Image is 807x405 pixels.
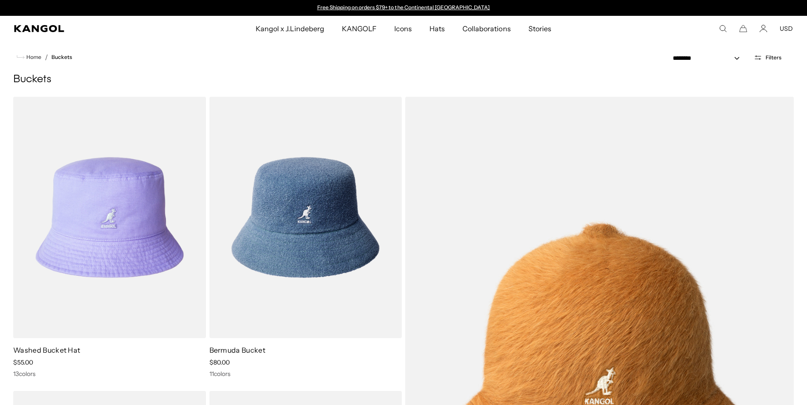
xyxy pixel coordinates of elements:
[13,346,80,354] a: Washed Bucket Hat
[209,346,265,354] a: Bermuda Bucket
[333,16,385,41] a: KANGOLF
[394,16,412,41] span: Icons
[528,16,551,41] span: Stories
[13,73,794,86] h1: Buckets
[313,4,494,11] div: Announcement
[669,54,748,63] select: Sort by: Featured
[759,25,767,33] a: Account
[766,55,781,61] span: Filters
[209,358,230,366] span: $80.00
[209,370,402,378] div: 11 colors
[256,16,324,41] span: Kangol x J.Lindeberg
[14,25,169,32] a: Kangol
[748,54,787,62] button: Open filters
[25,54,41,60] span: Home
[13,358,33,366] span: $55.00
[739,25,747,33] button: Cart
[17,53,41,61] a: Home
[13,97,206,338] img: Washed Bucket Hat
[454,16,519,41] a: Collaborations
[462,16,510,41] span: Collaborations
[780,25,793,33] button: USD
[429,16,445,41] span: Hats
[313,4,494,11] slideshow-component: Announcement bar
[209,97,402,338] img: Bermuda Bucket
[342,16,377,41] span: KANGOLF
[385,16,421,41] a: Icons
[317,4,490,11] a: Free Shipping on orders $79+ to the Continental [GEOGRAPHIC_DATA]
[313,4,494,11] div: 1 of 2
[421,16,454,41] a: Hats
[520,16,560,41] a: Stories
[13,370,206,378] div: 13 colors
[247,16,333,41] a: Kangol x J.Lindeberg
[719,25,727,33] summary: Search here
[51,54,72,60] a: Buckets
[41,52,48,62] li: /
